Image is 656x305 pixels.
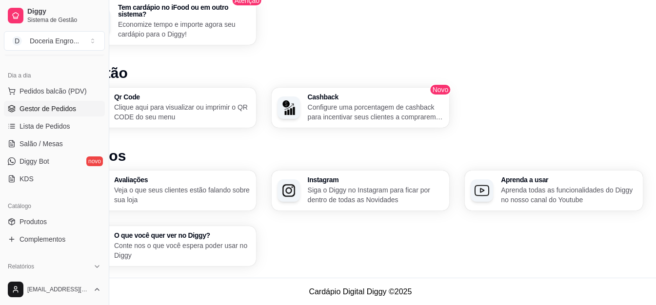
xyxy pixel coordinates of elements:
[4,31,105,51] button: Select a team
[308,102,444,122] p: Configure uma porcentagem de cashback para incentivar seus clientes a comprarem em sua loja
[20,217,47,227] span: Produtos
[12,36,22,46] span: D
[27,286,89,293] span: [EMAIL_ADDRESS][DOMAIN_NAME]
[281,100,296,115] img: Cashback
[20,139,63,149] span: Salão / Mesas
[4,68,105,83] div: Dia a dia
[114,102,250,122] p: Clique aqui para visualizar ou imprimir o QR CODE do seu menu
[114,185,250,205] p: Veja o que seus clientes estão falando sobre sua loja
[78,64,643,82] h1: Gestão
[8,263,34,270] span: Relatórios
[30,36,79,46] div: Doceria Engro ...
[78,88,256,128] button: Qr CodeQr CodeClique aqui para visualizar ou imprimir o QR CODE do seu menu
[114,232,250,239] h3: O que você quer ver no Diggy?
[430,84,452,95] span: Novo
[20,234,65,244] span: Complementos
[501,185,637,205] p: Aprenda todas as funcionalidades do Diggy no nosso canal do Youtube
[114,241,250,260] p: Conte nos o que você espera poder usar no Diggy
[27,7,101,16] span: Diggy
[4,101,105,116] a: Gestor de Pedidos
[272,171,450,210] button: InstagramInstagramSiga o Diggy no Instagram para ficar por dentro de todas as Novidades
[281,183,296,198] img: Instagram
[20,174,34,184] span: KDS
[4,231,105,247] a: Complementos
[20,104,76,114] span: Gestor de Pedidos
[114,176,250,183] h3: Avaliações
[20,121,70,131] span: Lista de Pedidos
[308,176,444,183] h3: Instagram
[4,171,105,187] a: KDS
[501,176,637,183] h3: Aprenda a usar
[4,83,105,99] button: Pedidos balcão (PDV)
[4,278,105,301] button: [EMAIL_ADDRESS][DOMAIN_NAME]
[118,4,250,18] h3: Tem cardápio no iFood ou em outro sistema?
[20,156,49,166] span: Diggy Bot
[4,214,105,229] a: Produtos
[308,185,444,205] p: Siga o Diggy no Instagram para ficar por dentro de todas as Novidades
[4,4,105,27] a: DiggySistema de Gestão
[4,153,105,169] a: Diggy Botnovo
[78,171,256,210] button: AvaliaçõesAvaliaçõesVeja o que seus clientes estão falando sobre sua loja
[465,171,643,210] button: Aprenda a usarAprenda a usarAprenda todas as funcionalidades do Diggy no nosso canal do Youtube
[475,183,489,198] img: Aprenda a usar
[118,19,250,39] p: Economize tempo e importe agora seu cardápio para o Diggy!
[78,147,643,165] h1: Outros
[114,94,250,100] h3: Qr Code
[4,198,105,214] div: Catálogo
[308,94,444,100] h3: Cashback
[20,86,87,96] span: Pedidos balcão (PDV)
[27,16,101,24] span: Sistema de Gestão
[4,136,105,152] a: Salão / Mesas
[4,118,105,134] a: Lista de Pedidos
[272,88,450,128] button: CashbackCashbackConfigure uma porcentagem de cashback para incentivar seus clientes a comprarem e...
[78,226,256,266] button: O que você quer ver no Diggy?O que você quer ver no Diggy?Conte nos o que você espera poder usar ...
